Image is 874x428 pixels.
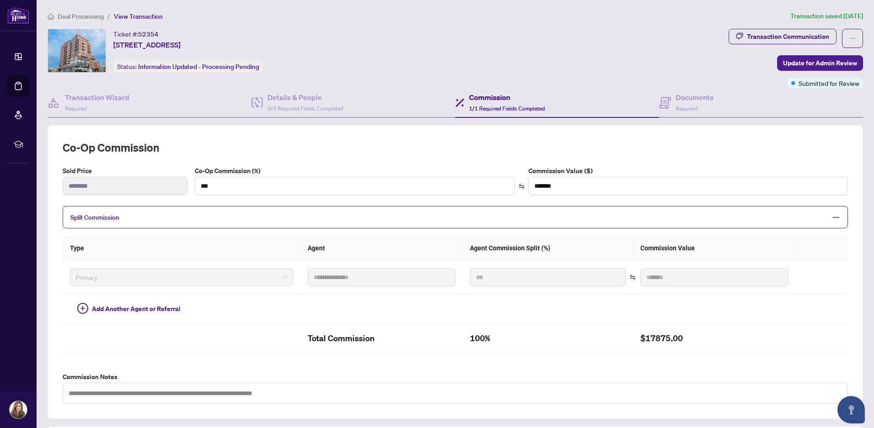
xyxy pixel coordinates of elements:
span: Deal Processing [58,12,104,21]
th: Type [63,236,300,261]
span: swap [629,274,636,280]
img: IMG-C12373015_1.jpg [48,29,106,72]
label: Commission Value ($) [528,166,848,176]
h2: 100% [470,331,626,346]
h2: Total Commission [308,331,455,346]
span: Required [676,105,698,112]
span: 1/1 Required Fields Completed [469,105,545,112]
button: Update for Admin Review [777,55,863,71]
label: Commission Notes [63,372,848,382]
span: Information Updated - Processing Pending [138,63,259,71]
button: Transaction Communication [729,29,837,44]
span: plus-circle [77,303,88,314]
label: Co-Op Commission (%) [195,166,515,176]
span: Add Another Agent or Referral [92,304,181,314]
h4: Commission [469,92,545,103]
h4: Documents [676,92,714,103]
span: Update for Admin Review [783,56,857,70]
span: swap [518,183,525,190]
div: Split Commission [63,206,848,228]
span: Submitted for Review [799,78,859,88]
img: Profile Icon [10,401,27,418]
span: 3/3 Required Fields Completed [267,105,343,112]
th: Agent [300,236,463,261]
h2: $17875.00 [640,331,788,346]
th: Commission Value [633,236,795,261]
label: Sold Price [63,166,187,176]
span: Primary [75,270,288,284]
div: Status: [113,60,263,73]
img: logo [7,7,29,24]
span: Required [65,105,87,112]
span: Split Commission [70,213,119,222]
div: Ticket #: [113,29,159,39]
div: Transaction Communication [747,29,829,44]
h2: Co-op Commission [63,140,848,155]
span: [STREET_ADDRESS] [113,39,181,50]
li: / [107,11,110,21]
h4: Transaction Wizard [65,92,129,103]
article: Transaction saved [DATE] [790,11,863,21]
button: Add Another Agent or Referral [70,301,188,316]
span: minus [832,213,840,222]
span: home [48,13,54,20]
h4: Details & People [267,92,343,103]
th: Agent Commission Split (%) [463,236,633,261]
span: ellipsis [849,35,856,42]
span: 52354 [138,30,159,38]
button: Open asap [837,396,865,423]
span: View Transaction [114,12,163,21]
